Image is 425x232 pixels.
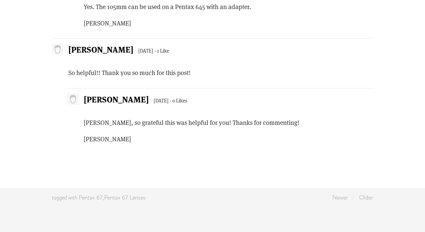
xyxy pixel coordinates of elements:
p: Yes. The 105mm can be used on a Pentax 645 with an adapter. [84,2,373,12]
span: [DATE] [154,97,169,104]
span: [PERSON_NAME] [68,43,134,55]
p: [PERSON_NAME] [84,134,373,144]
p: So helpful!! Thank you so much for this post! [68,68,373,78]
span: [PERSON_NAME] [84,93,149,105]
div: , [52,193,146,203]
p: [PERSON_NAME], so grateful this was helpful for you! Thanks for commenting! [84,118,373,128]
em: tagged with [52,193,77,202]
a: Older [359,193,373,202]
span: · 0 Likes [170,97,187,104]
a: [PERSON_NAME] [68,46,138,54]
a: Newer [332,193,348,202]
a: Pentax 67 [79,193,103,202]
p: [PERSON_NAME] [84,18,373,28]
a: Pentax 67 Lenses [104,193,146,202]
a: [PERSON_NAME] [84,96,154,104]
span: [DATE] [138,47,153,54]
span: · 1 Like [155,47,169,54]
